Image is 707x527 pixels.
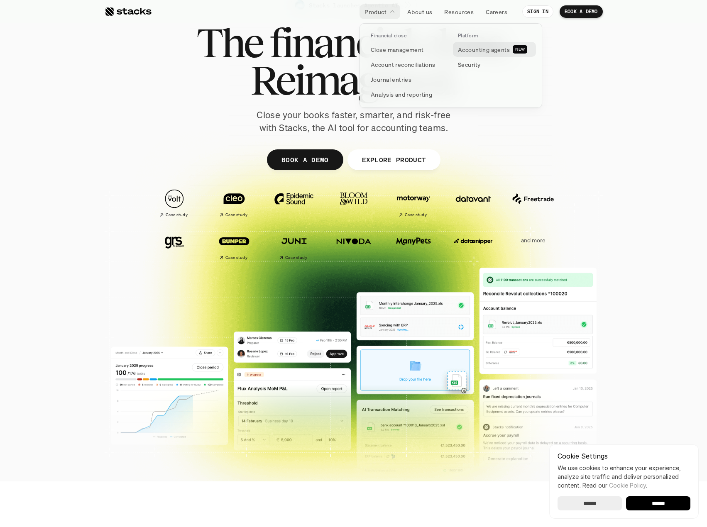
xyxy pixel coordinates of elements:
a: EXPLORE PRODUCT [347,149,440,170]
a: Case study [208,185,260,221]
a: Accounting agentsNEW [453,42,536,57]
p: We use cookies to enhance your experience, analyze site traffic and deliver personalized content. [558,464,690,490]
a: Account reconciliations [366,57,449,72]
span: Read our . [582,482,647,489]
h2: Case study [166,212,188,217]
p: Financial close [371,33,406,39]
a: Case study [268,227,320,263]
a: Close management [366,42,449,57]
a: BOOK A DEMO [560,5,603,18]
p: Close management [371,45,424,54]
h2: Case study [285,255,307,260]
h2: NEW [515,47,525,52]
a: Cookie Policy [609,482,646,489]
p: EXPLORE PRODUCT [362,154,426,166]
a: Resources [439,4,479,19]
p: BOOK A DEMO [281,154,328,166]
p: BOOK A DEMO [565,9,598,15]
h2: Case study [225,212,247,217]
span: Reimagined. [250,61,457,99]
a: Case study [388,185,439,221]
p: Journal entries [371,75,411,84]
p: Account reconciliations [371,60,435,69]
a: Journal entries [366,72,449,87]
a: About us [402,4,437,19]
a: Privacy Policy [98,192,135,198]
span: financial [269,24,413,61]
p: SIGN IN [527,9,548,15]
p: Security [458,60,480,69]
p: About us [407,7,432,16]
p: Platform [458,33,478,39]
p: and more [507,237,559,244]
p: Analysis and reporting [371,90,432,99]
a: Analysis and reporting [366,87,449,102]
a: Careers [481,4,512,19]
p: Careers [486,7,507,16]
p: Accounting agents [458,45,510,54]
p: Resources [444,7,474,16]
p: Cookie Settings [558,453,690,459]
span: The [196,24,262,61]
p: Close your books faster, smarter, and risk-free with Stacks, the AI tool for accounting teams. [250,109,457,134]
a: Security [453,57,536,72]
a: Case study [208,227,260,263]
p: Product [365,7,387,16]
h2: Case study [225,255,247,260]
a: BOOK A DEMO [267,149,343,170]
h2: Case study [405,212,427,217]
a: SIGN IN [522,5,553,18]
a: Case study [149,185,200,221]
